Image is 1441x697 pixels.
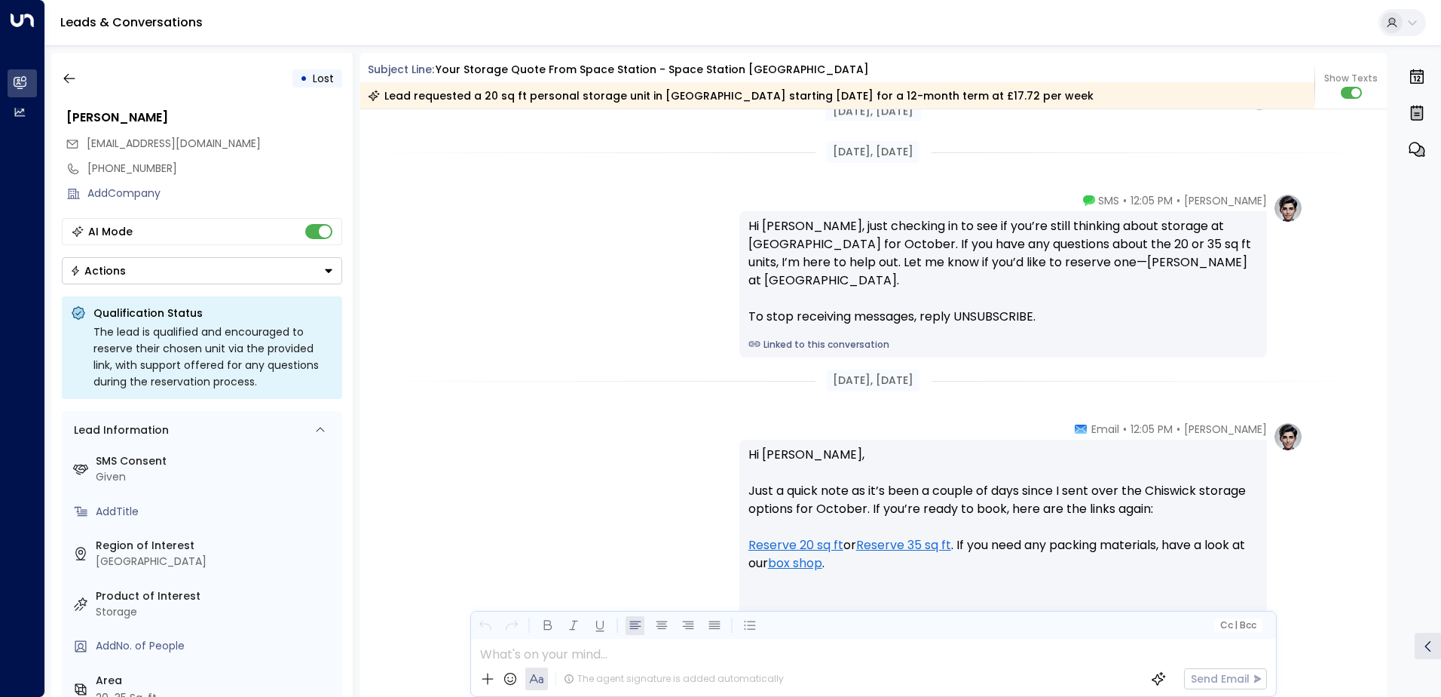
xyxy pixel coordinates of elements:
button: Redo [502,616,521,635]
span: Show Texts [1324,72,1378,85]
span: Cc Bcc [1219,620,1256,631]
div: [GEOGRAPHIC_DATA] [96,554,336,570]
div: AddTitle [96,504,336,520]
div: Lead requested a 20 sq ft personal storage unit in [GEOGRAPHIC_DATA] starting [DATE] for a 12-mon... [368,88,1094,103]
span: Lost [313,71,334,86]
button: Actions [62,257,342,284]
div: The lead is qualified and encouraged to reserve their chosen unit via the provided link, with sup... [93,324,333,390]
div: [DATE], [DATE] [827,370,919,391]
a: Reserve 35 sq ft [856,536,951,554]
div: Button group with a nested menu [62,257,342,284]
div: [PERSON_NAME] [66,109,342,127]
span: [PERSON_NAME] [1184,422,1267,437]
div: AI Mode [88,224,133,239]
button: Cc|Bcc [1213,619,1262,633]
a: box shop [768,554,822,573]
span: susannacappellaro@hotmail.com [87,136,261,152]
div: [PHONE_NUMBER] [87,161,342,177]
div: [DATE], [DATE] [825,101,921,121]
label: Region of Interest [96,538,336,554]
label: Area [96,673,336,689]
span: • [1176,422,1180,437]
p: Qualification Status [93,306,333,321]
div: AddCompany [87,186,342,201]
span: Subject Line: [368,62,434,77]
span: 12:05 PM [1130,422,1173,437]
span: SMS [1098,193,1119,208]
div: Given [96,469,336,485]
a: Reserve 20 sq ft [748,536,843,554]
div: Hi [PERSON_NAME], just checking in to see if you’re still thinking about storage at [GEOGRAPHIC_D... [748,217,1258,326]
label: SMS Consent [96,453,336,469]
div: • [300,65,307,92]
a: Leads & Conversations [60,14,203,31]
span: 12:05 PM [1130,193,1173,208]
button: Undo [476,616,494,635]
div: Lead Information [69,422,169,438]
a: Linked to this conversation [748,338,1258,352]
span: • [1123,193,1127,208]
span: • [1176,193,1180,208]
div: AddNo. of People [96,638,336,654]
span: | [1234,620,1238,631]
div: Your storage quote from Space Station - Space Station [GEOGRAPHIC_DATA] [436,62,869,78]
label: Product of Interest [96,588,336,604]
img: profile-logo.png [1273,193,1303,223]
div: [DATE], [DATE] [827,141,919,163]
span: [PERSON_NAME] [1184,193,1267,208]
div: The agent signature is added automatically [564,672,784,686]
span: [EMAIL_ADDRESS][DOMAIN_NAME] [87,136,261,151]
span: • [1123,422,1127,437]
div: Actions [70,264,126,278]
div: Storage [96,604,336,620]
span: Email [1091,422,1119,437]
p: Hi [PERSON_NAME], Just a quick note as it’s been a couple of days since I sent over the Chiswick ... [748,446,1258,591]
img: profile-logo.png [1273,422,1303,452]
